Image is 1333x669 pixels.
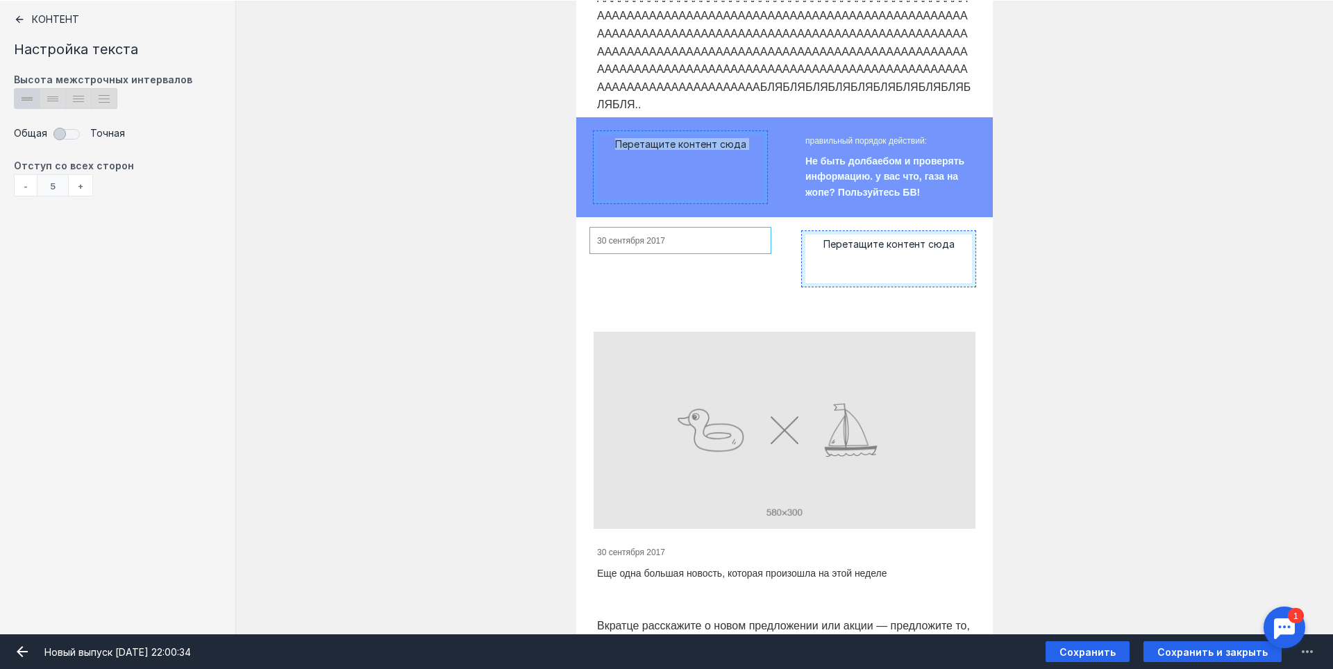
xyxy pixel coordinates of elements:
[14,39,222,60] div: Настройка текста
[1143,641,1282,662] button: Сохранить и закрыть
[14,123,54,144] span: Общая
[44,646,191,658] span: Новый выпуск [DATE] 22:00:34
[1059,646,1116,658] span: Сохранить
[37,174,69,196] div: 5
[69,174,93,196] div: +
[14,174,37,196] div: -
[1046,641,1130,662] button: Сохранить
[31,8,47,24] div: 1
[14,14,222,25] div: Контент
[14,74,222,88] div: Высота межстрочных интервалов
[802,231,975,287] div: Перетащите контент сюда
[14,160,222,174] label: Отступ со всех сторон
[594,131,767,203] div: Перетащите контент сюда
[1157,646,1268,658] span: Сохранить и закрыть
[83,123,125,144] span: Точная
